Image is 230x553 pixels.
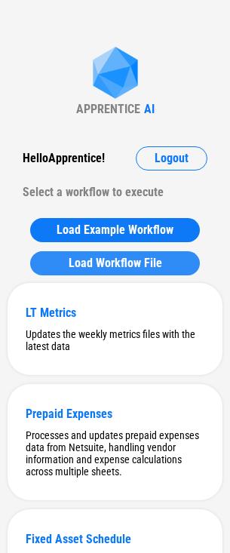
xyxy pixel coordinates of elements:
div: LT Metrics [26,306,204,320]
div: APPRENTICE [76,102,140,116]
span: Logout [155,152,189,164]
button: Load Workflow File [30,251,200,275]
span: Load Example Workflow [57,224,173,236]
img: Apprentice AI [85,47,146,102]
div: Processes and updates prepaid expenses data from Netsuite, handling vendor information and expens... [26,429,204,478]
div: Updates the weekly metrics files with the latest data [26,328,204,352]
div: AI [144,102,155,116]
span: Load Workflow File [69,257,162,269]
div: Select a workflow to execute [23,180,207,204]
div: Fixed Asset Schedule [26,532,204,546]
button: Load Example Workflow [30,218,200,242]
div: Prepaid Expenses [26,407,204,421]
button: Logout [136,146,207,171]
div: Hello Apprentice ! [23,146,105,171]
